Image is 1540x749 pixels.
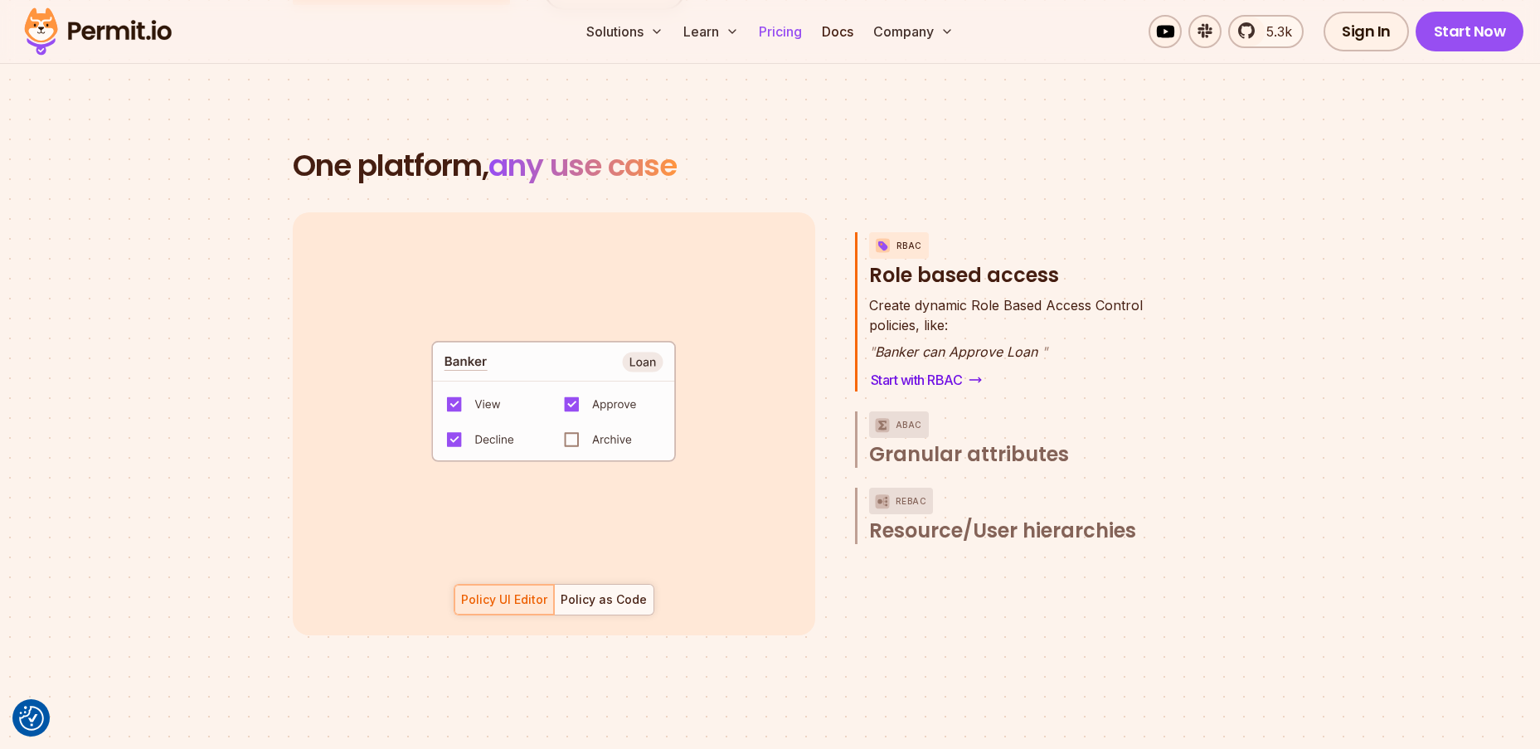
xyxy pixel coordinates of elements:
p: ReBAC [896,488,927,514]
a: Sign In [1324,12,1409,51]
button: Company [867,15,960,48]
span: " [1042,343,1047,360]
div: RBACRole based access [869,295,1178,392]
a: 5.3k [1228,15,1304,48]
button: ABACGranular attributes [869,411,1178,468]
a: Pricing [752,15,809,48]
button: Solutions [580,15,670,48]
span: Resource/User hierarchies [869,518,1136,544]
p: policies, like: [869,295,1143,335]
p: ABAC [896,411,922,438]
button: ReBACResource/User hierarchies [869,488,1178,544]
h2: One platform, [293,149,1248,182]
p: Banker can Approve Loan [869,342,1143,362]
img: Permit logo [17,3,179,60]
img: Revisit consent button [19,706,44,731]
span: 5.3k [1256,22,1292,41]
button: Consent Preferences [19,706,44,731]
span: Granular attributes [869,441,1069,468]
span: " [869,343,875,360]
a: Docs [815,15,860,48]
span: Create dynamic Role Based Access Control [869,295,1143,315]
button: Policy as Code [554,584,654,615]
a: Start Now [1416,12,1524,51]
a: Start with RBAC [869,368,984,392]
button: Learn [677,15,746,48]
span: any use case [488,144,677,187]
div: Policy as Code [561,591,647,608]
